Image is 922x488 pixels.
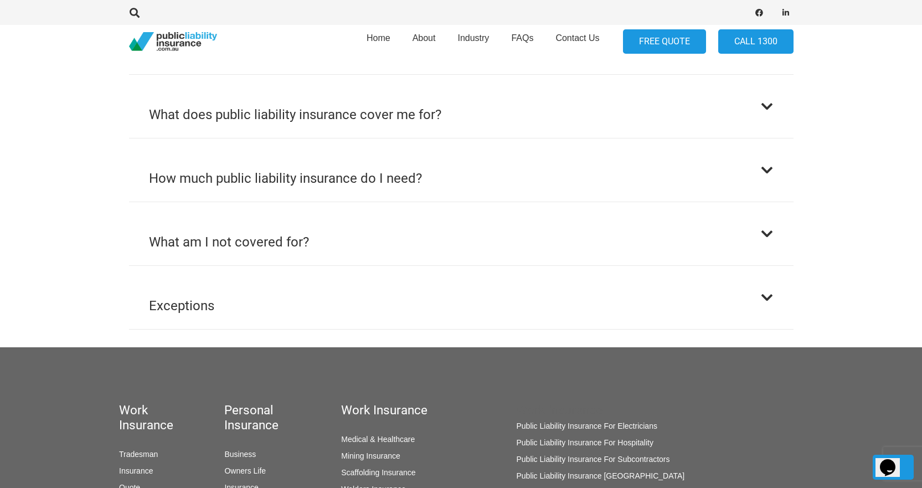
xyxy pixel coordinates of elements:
[129,266,794,329] button: Exceptions
[149,105,441,125] h2: What does public liability insurance cover me for?
[129,75,794,138] button: What does public liability insurance cover me for?
[341,451,400,460] a: Mining Insurance
[751,5,767,20] a: Facebook
[149,296,214,316] h2: Exceptions
[511,33,533,43] span: FAQs
[778,5,794,20] a: LinkedIn
[129,32,217,52] a: pli_logotransparent
[555,33,599,43] span: Contact Us
[516,455,669,464] a: Public Liability Insurance For Subcontractors
[516,422,657,430] a: Public Liability Insurance For Electricians
[413,33,436,43] span: About
[341,468,415,477] a: Scaffolding Insurance
[516,471,684,480] a: Public Liability Insurance [GEOGRAPHIC_DATA]
[129,138,794,202] button: How much public liability insurance do I need?
[149,232,309,252] h2: What am I not covered for?
[367,33,390,43] span: Home
[873,455,914,480] a: Back to top
[119,403,161,433] h5: Work Insurance
[623,29,706,54] a: FREE QUOTE
[224,403,277,433] h5: Personal Insurance
[500,22,544,61] a: FAQs
[401,22,447,61] a: About
[341,403,452,418] h5: Work Insurance
[124,8,146,18] a: Search
[129,202,794,265] button: What am I not covered for?
[341,435,415,444] a: Medical & Healthcare
[516,403,686,418] h5: Work Insurance
[149,168,422,188] h2: How much public liability insurance do I need?
[875,444,911,477] iframe: chat widget
[356,22,401,61] a: Home
[446,22,500,61] a: Industry
[457,33,489,43] span: Industry
[544,22,610,61] a: Contact Us
[718,29,794,54] a: Call 1300
[516,438,653,447] a: Public Liability Insurance For Hospitality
